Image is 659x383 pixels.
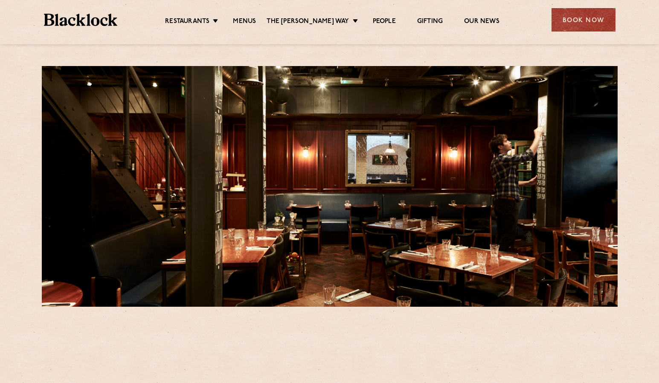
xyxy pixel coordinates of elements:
a: Gifting [417,17,443,27]
a: Our News [464,17,499,27]
a: The [PERSON_NAME] Way [267,17,349,27]
div: Book Now [552,8,615,32]
a: Menus [233,17,256,27]
img: BL_Textured_Logo-footer-cropped.svg [44,14,118,26]
a: Restaurants [165,17,209,27]
a: People [373,17,396,27]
